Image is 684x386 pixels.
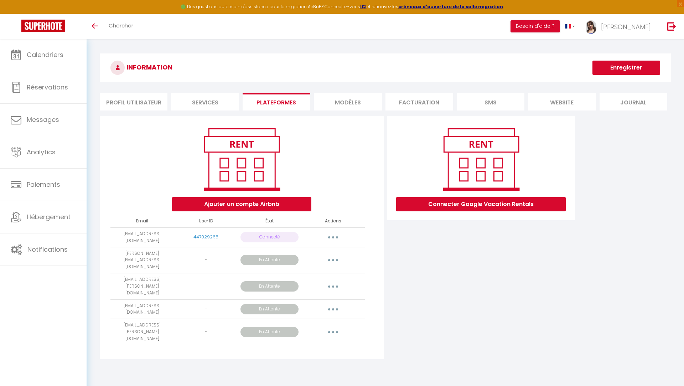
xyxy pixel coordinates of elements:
span: Analytics [27,148,56,156]
td: [EMAIL_ADDRESS][DOMAIN_NAME] [110,227,174,247]
td: [EMAIL_ADDRESS][DOMAIN_NAME] [110,299,174,319]
li: SMS [457,93,524,110]
li: Plateformes [243,93,310,110]
td: [EMAIL_ADDRESS][PERSON_NAME][DOMAIN_NAME] [110,319,174,345]
th: Email [110,215,174,227]
a: 447029265 [193,234,218,240]
span: Calendriers [27,50,63,59]
li: Journal [600,93,667,110]
img: logout [667,22,676,31]
th: Actions [301,215,365,227]
img: ... [586,20,596,34]
div: - [177,257,235,263]
button: Ajouter un compte Airbnb [172,197,311,211]
li: MODÈLES [314,93,382,110]
div: - [177,329,235,335]
button: Besoin d'aide ? [511,20,560,32]
span: Notifications [27,245,68,254]
p: En Attente [240,281,299,292]
h3: INFORMATION [100,53,671,82]
a: ICI [360,4,367,10]
td: [PERSON_NAME][EMAIL_ADDRESS][DOMAIN_NAME] [110,247,174,273]
img: rent.png [196,125,287,194]
a: créneaux d'ouverture de la salle migration [398,4,503,10]
span: [PERSON_NAME] [601,22,651,31]
li: Profil Utilisateur [100,93,167,110]
span: Paiements [27,180,60,189]
button: Connecter Google Vacation Rentals [396,197,566,211]
span: Réservations [27,83,68,92]
td: [EMAIL_ADDRESS][PERSON_NAME][DOMAIN_NAME] [110,273,174,300]
span: Chercher [109,22,133,29]
li: Facturation [385,93,453,110]
p: En Attente [240,255,299,265]
li: Services [171,93,239,110]
span: Hébergement [27,212,71,221]
p: Connecté [240,232,299,242]
img: rent.png [436,125,527,194]
div: - [177,306,235,313]
a: ... [PERSON_NAME] [580,14,660,39]
th: User ID [174,215,238,227]
span: Messages [27,115,59,124]
a: Chercher [103,14,139,39]
th: État [238,215,301,227]
div: - [177,283,235,290]
button: Enregistrer [592,61,660,75]
img: Super Booking [21,20,65,32]
p: En Attente [240,304,299,314]
li: website [528,93,596,110]
p: En Attente [240,327,299,337]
